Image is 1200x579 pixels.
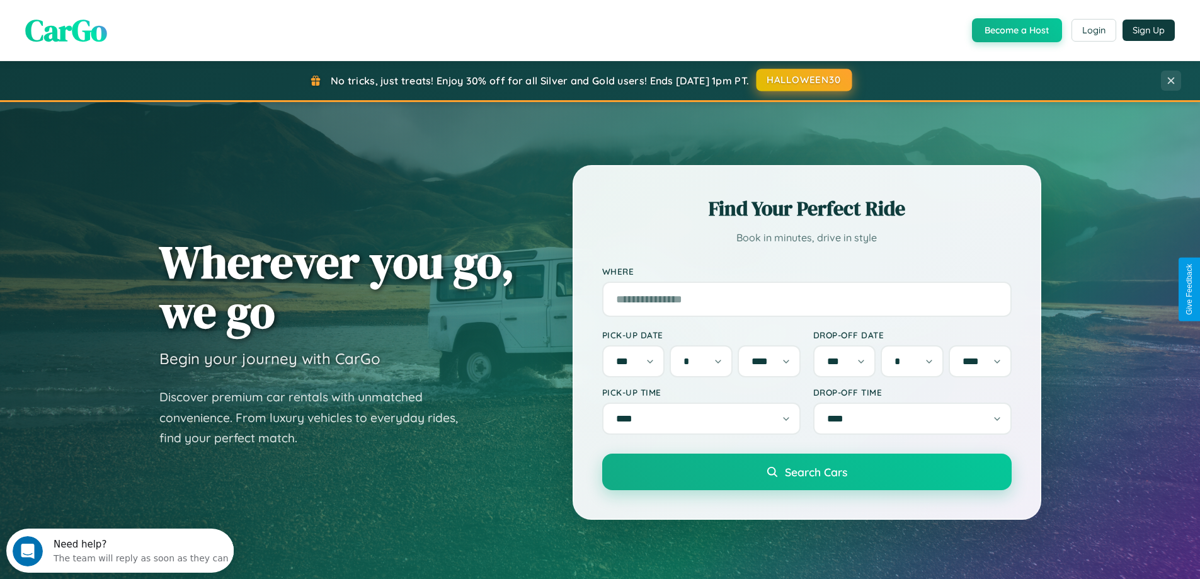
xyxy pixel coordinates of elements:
[159,349,380,368] h3: Begin your journey with CarGo
[813,387,1012,398] label: Drop-off Time
[159,387,474,449] p: Discover premium car rentals with unmatched convenience. From luxury vehicles to everyday rides, ...
[785,465,847,479] span: Search Cars
[602,454,1012,490] button: Search Cars
[602,195,1012,222] h2: Find Your Perfect Ride
[5,5,234,40] div: Open Intercom Messenger
[602,330,801,340] label: Pick-up Date
[813,330,1012,340] label: Drop-off Date
[13,536,43,566] iframe: Intercom live chat
[6,529,234,573] iframe: Intercom live chat discovery launcher
[47,21,222,34] div: The team will reply as soon as they can
[1185,264,1194,315] div: Give Feedback
[47,11,222,21] div: Need help?
[1123,20,1175,41] button: Sign Up
[331,74,749,87] span: No tricks, just treats! Enjoy 30% off for all Silver and Gold users! Ends [DATE] 1pm PT.
[602,266,1012,277] label: Where
[972,18,1062,42] button: Become a Host
[1071,19,1116,42] button: Login
[159,237,515,336] h1: Wherever you go, we go
[757,69,852,91] button: HALLOWEEN30
[602,229,1012,247] p: Book in minutes, drive in style
[25,9,107,51] span: CarGo
[602,387,801,398] label: Pick-up Time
